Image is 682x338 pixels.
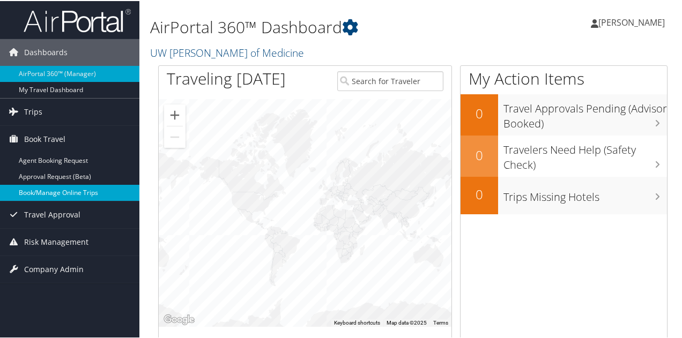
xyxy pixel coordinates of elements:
[461,145,498,163] h2: 0
[598,16,665,27] span: [PERSON_NAME]
[387,319,427,325] span: Map data ©2025
[461,103,498,122] h2: 0
[167,66,286,89] h1: Traveling [DATE]
[24,255,84,282] span: Company Admin
[461,176,667,213] a: 0Trips Missing Hotels
[461,93,667,134] a: 0Travel Approvals Pending (Advisor Booked)
[433,319,448,325] a: Terms (opens in new tab)
[24,7,131,32] img: airportal-logo.png
[461,134,667,176] a: 0Travelers Need Help (Safety Check)
[150,44,307,59] a: UW [PERSON_NAME] of Medicine
[24,97,42,124] span: Trips
[24,200,80,227] span: Travel Approval
[461,184,498,202] h2: 0
[164,103,186,125] button: Zoom in
[337,70,443,90] input: Search for Traveler
[503,183,667,204] h3: Trips Missing Hotels
[503,95,667,130] h3: Travel Approvals Pending (Advisor Booked)
[461,66,667,89] h1: My Action Items
[150,15,500,37] h1: AirPortal 360™ Dashboard
[24,125,65,152] span: Book Travel
[24,228,88,254] span: Risk Management
[161,312,197,326] img: Google
[24,38,68,65] span: Dashboards
[161,312,197,326] a: Open this area in Google Maps (opens a new window)
[503,136,667,171] h3: Travelers Need Help (Safety Check)
[591,5,676,37] a: [PERSON_NAME]
[334,318,380,326] button: Keyboard shortcuts
[164,125,186,147] button: Zoom out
